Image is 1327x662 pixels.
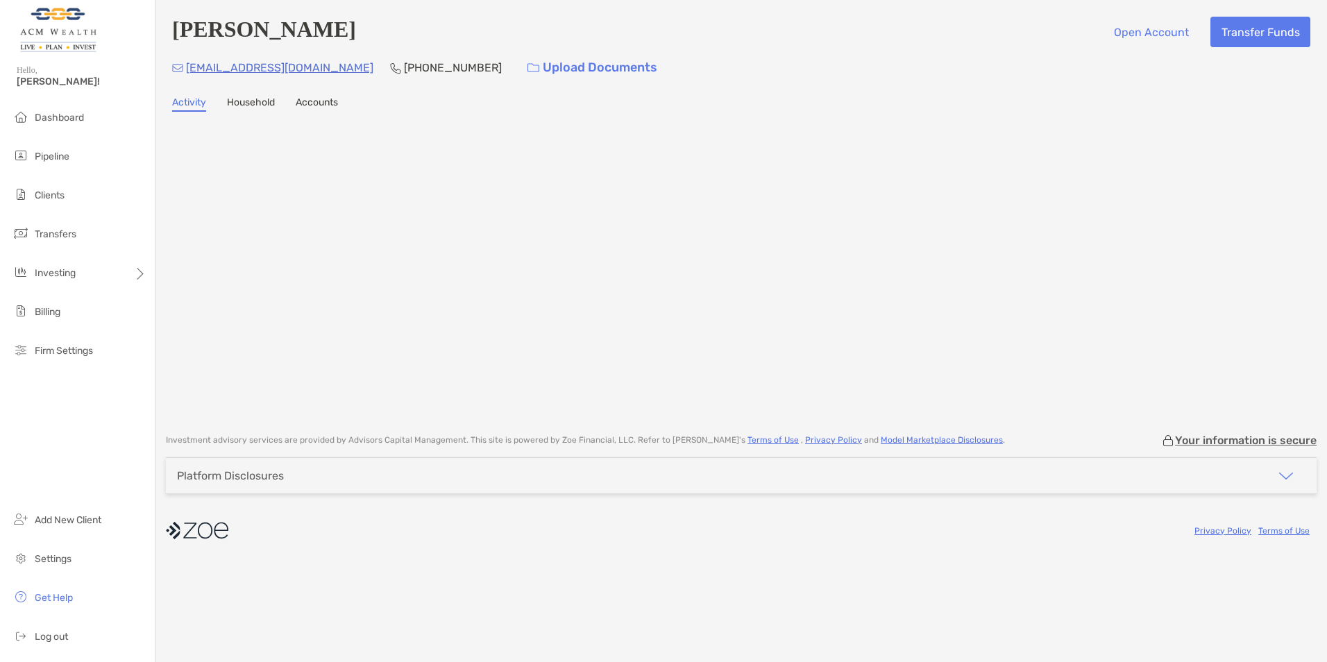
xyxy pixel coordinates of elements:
img: company logo [166,515,228,546]
button: Open Account [1103,17,1199,47]
a: Upload Documents [518,53,666,83]
span: Billing [35,306,60,318]
a: Household [227,96,275,112]
span: Firm Settings [35,345,93,357]
img: pipeline icon [12,147,29,164]
p: [PHONE_NUMBER] [404,59,502,76]
p: Investment advisory services are provided by Advisors Capital Management . This site is powered b... [166,435,1005,445]
span: Transfers [35,228,76,240]
span: Log out [35,631,68,643]
button: Transfer Funds [1210,17,1310,47]
img: add_new_client icon [12,511,29,527]
a: Accounts [296,96,338,112]
img: transfers icon [12,225,29,241]
img: icon arrow [1278,468,1294,484]
img: billing icon [12,303,29,319]
a: Privacy Policy [1194,526,1251,536]
p: [EMAIL_ADDRESS][DOMAIN_NAME] [186,59,373,76]
span: Get Help [35,592,73,604]
span: Dashboard [35,112,84,124]
img: Phone Icon [390,62,401,74]
span: Investing [35,267,76,279]
span: Clients [35,189,65,201]
a: Privacy Policy [805,435,862,445]
h4: [PERSON_NAME] [172,17,356,47]
img: get-help icon [12,588,29,605]
span: Pipeline [35,151,69,162]
span: Settings [35,553,71,565]
img: button icon [527,63,539,73]
img: clients icon [12,186,29,203]
img: Email Icon [172,64,183,72]
div: Platform Disclosures [177,469,284,482]
p: Your information is secure [1175,434,1317,447]
img: dashboard icon [12,108,29,125]
a: Activity [172,96,206,112]
img: logout icon [12,627,29,644]
a: Terms of Use [1258,526,1310,536]
span: [PERSON_NAME]! [17,76,146,87]
img: settings icon [12,550,29,566]
img: firm-settings icon [12,341,29,358]
img: investing icon [12,264,29,280]
span: Add New Client [35,514,101,526]
img: Zoe Logo [17,6,99,56]
a: Terms of Use [747,435,799,445]
a: Model Marketplace Disclosures [881,435,1003,445]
